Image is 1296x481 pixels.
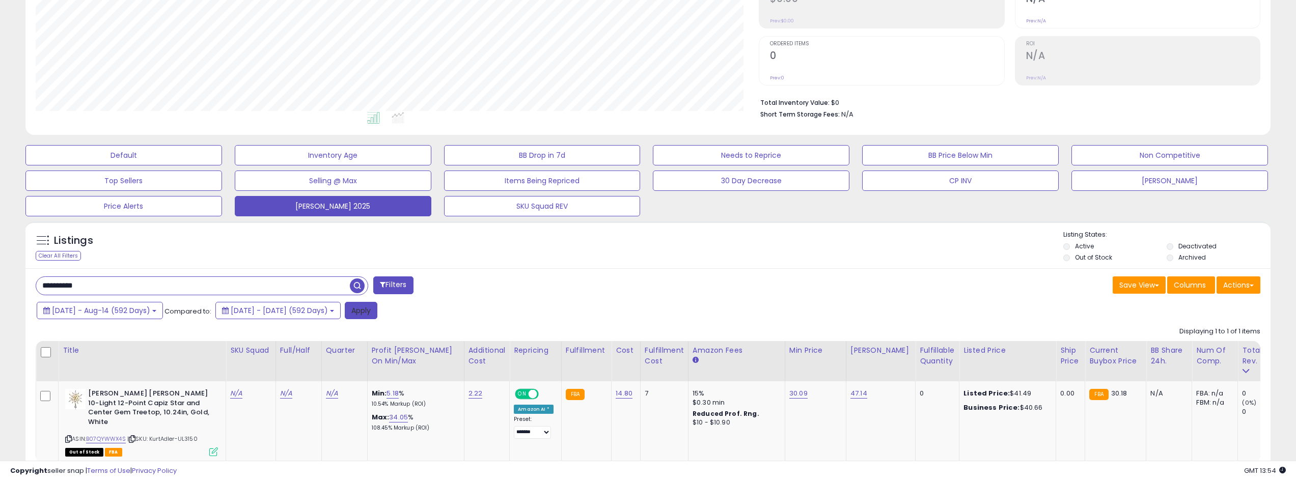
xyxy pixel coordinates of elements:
div: $10 - $10.90 [693,418,777,427]
label: Archived [1178,253,1206,262]
a: N/A [280,388,292,399]
button: Non Competitive [1071,145,1268,165]
button: [PERSON_NAME] [1071,171,1268,191]
div: Repricing [514,345,557,356]
h2: 0 [770,50,1004,64]
label: Deactivated [1178,242,1217,250]
button: Items Being Repriced [444,171,641,191]
b: Short Term Storage Fees: [760,110,840,119]
th: CSV column name: cust_attr_8_SKU Squad [226,341,276,381]
small: Prev: N/A [1026,18,1046,24]
a: 30.09 [789,388,808,399]
button: Apply [345,302,377,319]
div: % [372,389,456,408]
button: Needs to Reprice [653,145,849,165]
div: Amazon Fees [693,345,781,356]
div: Displaying 1 to 1 of 1 items [1179,327,1260,336]
small: FBA [566,389,585,400]
span: FBA [105,448,122,457]
button: [PERSON_NAME] 2025 [235,196,431,216]
div: SKU Squad [230,345,271,356]
strong: Copyright [10,466,47,475]
button: Selling @ Max [235,171,431,191]
button: Actions [1217,276,1260,294]
div: Amazon AI * [514,405,554,414]
div: 0 [1242,407,1283,416]
b: Business Price: [963,403,1019,412]
span: [DATE] - [DATE] (592 Days) [231,305,328,316]
th: The percentage added to the cost of goods (COGS) that forms the calculator for Min & Max prices. [367,341,464,381]
span: ROI [1026,41,1260,47]
div: 0.00 [1060,389,1077,398]
button: Top Sellers [25,171,222,191]
h2: N/A [1026,50,1260,64]
span: Ordered Items [770,41,1004,47]
div: Num of Comp. [1196,345,1233,366]
div: Profit [PERSON_NAME] on Min/Max [372,345,460,366]
div: % [372,413,456,432]
div: BB Share 24h. [1150,345,1188,366]
div: Fulfillment [566,345,607,356]
div: 0 [920,389,951,398]
button: CP INV [862,171,1059,191]
b: Max: [372,412,390,422]
div: Listed Price [963,345,1052,356]
a: N/A [230,388,242,399]
a: Terms of Use [87,466,130,475]
span: [DATE] - Aug-14 (592 Days) [52,305,150,316]
button: SKU Squad REV [444,196,641,216]
span: All listings that are currently out of stock and unavailable for purchase on Amazon [65,448,103,457]
div: 15% [693,389,777,398]
div: Title [63,345,222,356]
img: 41s4dA516RL._SL40_.jpg [65,389,86,409]
b: Total Inventory Value: [760,98,830,107]
span: N/A [841,109,853,119]
div: Fulfillment Cost [645,345,684,366]
a: 34.05 [389,412,408,422]
div: N/A [1150,389,1184,398]
div: Additional Cost [468,345,506,366]
span: Columns [1174,280,1206,290]
button: Default [25,145,222,165]
th: CSV column name: cust_attr_10_Quarter [321,341,367,381]
a: 47.14 [850,388,867,399]
button: 30 Day Decrease [653,171,849,191]
span: OFF [537,390,554,399]
span: ON [516,390,529,399]
div: 0 [1242,389,1283,398]
div: Ship Price [1060,345,1081,366]
div: seller snap | | [10,466,177,476]
button: [DATE] - [DATE] (592 Days) [215,302,341,319]
a: 14.80 [616,388,632,399]
th: CSV column name: cust_attr_9_Full/Half [275,341,321,381]
span: 2025-08-15 13:54 GMT [1244,466,1286,475]
button: BB Drop in 7d [444,145,641,165]
span: Compared to: [164,306,211,316]
a: 5.18 [387,388,399,399]
span: 30.18 [1111,388,1127,398]
div: Clear All Filters [36,251,81,261]
b: Listed Price: [963,388,1010,398]
li: $0 [760,96,1253,108]
b: [PERSON_NAME] [PERSON_NAME] 10-Light 12-Point Capiz Star and Center Gem Treetop, 10.24in, Gold, W... [88,389,212,429]
div: Min Price [789,345,842,356]
button: Price Alerts [25,196,222,216]
div: $41.49 [963,389,1048,398]
div: Current Buybox Price [1089,345,1142,366]
button: [DATE] - Aug-14 (592 Days) [37,302,163,319]
label: Out of Stock [1075,253,1112,262]
div: 7 [645,389,680,398]
small: Prev: N/A [1026,75,1046,81]
a: 2.22 [468,388,483,399]
div: Cost [616,345,636,356]
div: $40.66 [963,403,1048,412]
div: [PERSON_NAME] [850,345,911,356]
a: Privacy Policy [132,466,177,475]
p: 108.45% Markup (ROI) [372,425,456,432]
small: FBA [1089,389,1108,400]
div: FBM: n/a [1196,398,1230,407]
b: Min: [372,388,387,398]
button: Filters [373,276,413,294]
button: Inventory Age [235,145,431,165]
button: BB Price Below Min [862,145,1059,165]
